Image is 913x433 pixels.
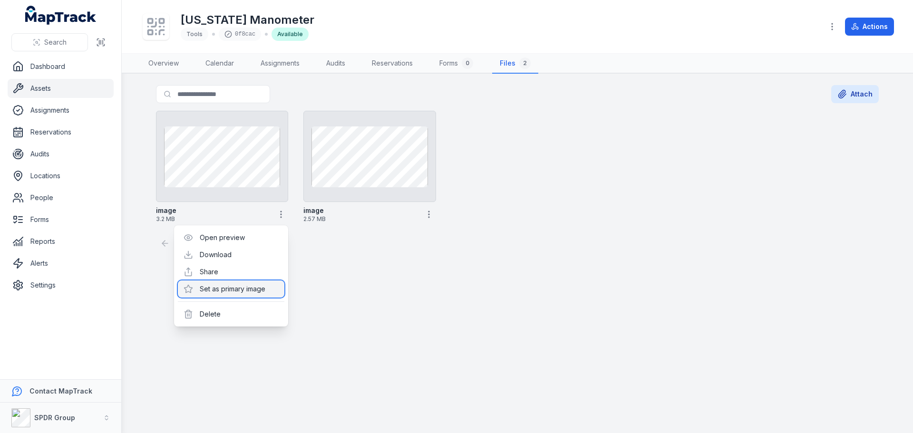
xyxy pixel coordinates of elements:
[8,57,114,76] a: Dashboard
[432,54,481,74] a: Forms0
[364,54,420,74] a: Reservations
[156,215,270,223] span: 3.2 MB
[11,33,88,51] button: Search
[8,144,114,164] a: Audits
[8,166,114,185] a: Locations
[8,232,114,251] a: Reports
[462,58,473,69] div: 0
[8,210,114,229] a: Forms
[319,54,353,74] a: Audits
[34,414,75,422] strong: SPDR Group
[272,28,309,41] div: Available
[25,6,97,25] a: MapTrack
[8,276,114,295] a: Settings
[186,30,203,38] span: Tools
[141,54,186,74] a: Overview
[8,79,114,98] a: Assets
[156,206,176,215] strong: image
[8,188,114,207] a: People
[44,38,67,47] span: Search
[178,306,284,323] div: Delete
[198,54,242,74] a: Calendar
[303,206,324,215] strong: image
[29,387,92,395] strong: Contact MapTrack
[8,123,114,142] a: Reservations
[8,101,114,120] a: Assignments
[200,250,232,260] a: Download
[181,12,314,28] h1: [US_STATE] Manometer
[219,28,261,41] div: 0f8cac
[8,254,114,273] a: Alerts
[178,280,284,298] div: Set as primary image
[178,229,284,246] div: Open preview
[845,18,894,36] button: Actions
[519,58,531,69] div: 2
[253,54,307,74] a: Assignments
[303,215,418,223] span: 2.57 MB
[831,85,879,103] button: Attach
[178,263,284,280] div: Share
[492,54,538,74] a: Files2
